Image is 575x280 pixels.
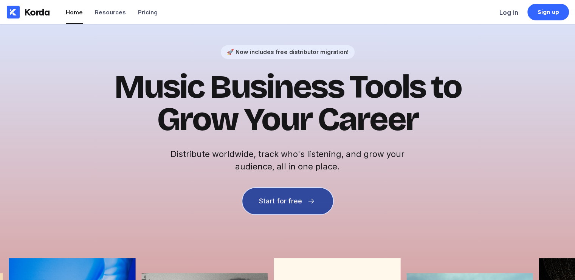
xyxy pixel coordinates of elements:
div: Home [66,9,83,16]
div: Log in [499,9,518,16]
button: Start for free [242,188,333,214]
div: Pricing [138,9,158,16]
h1: Music Business Tools to Grow Your Career [102,71,473,136]
div: Resources [95,9,126,16]
h2: Distribute worldwide, track who's listening, and grow your audience, all in one place. [167,148,409,173]
div: Korda [24,6,50,18]
div: Start for free [259,197,302,205]
a: Sign up [527,4,569,20]
div: Sign up [538,8,559,16]
div: 🚀 Now includes free distributor migration! [227,48,349,55]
